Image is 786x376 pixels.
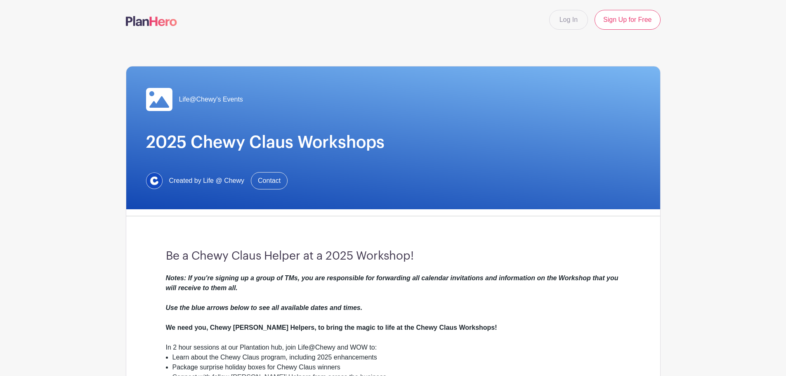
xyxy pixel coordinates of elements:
[251,172,288,189] a: Contact
[146,132,640,152] h1: 2025 Chewy Claus Workshops
[166,343,621,352] div: In 2 hour sessions at our Plantation hub, join Life@Chewy and WOW to:
[166,249,621,263] h3: Be a Chewy Claus Helper at a 2025 Workshop!
[172,352,621,362] li: Learn about the Chewy Claus program, including 2025 enhancements
[126,16,177,26] img: logo-507f7623f17ff9eddc593b1ce0a138ce2505c220e1c5a4e2b4648c50719b7d32.svg
[549,10,588,30] a: Log In
[146,173,163,189] img: 1629734264472.jfif
[169,176,245,186] span: Created by Life @ Chewy
[595,10,660,30] a: Sign Up for Free
[166,324,497,331] strong: We need you, Chewy [PERSON_NAME] Helpers, to bring the magic to life at the Chewy Claus Workshops!
[179,95,243,104] span: Life@Chewy's Events
[172,362,621,372] li: Package surprise holiday boxes for Chewy Claus winners
[166,274,618,311] em: Notes: If you're signing up a group of TMs, you are responsible for forwarding all calendar invit...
